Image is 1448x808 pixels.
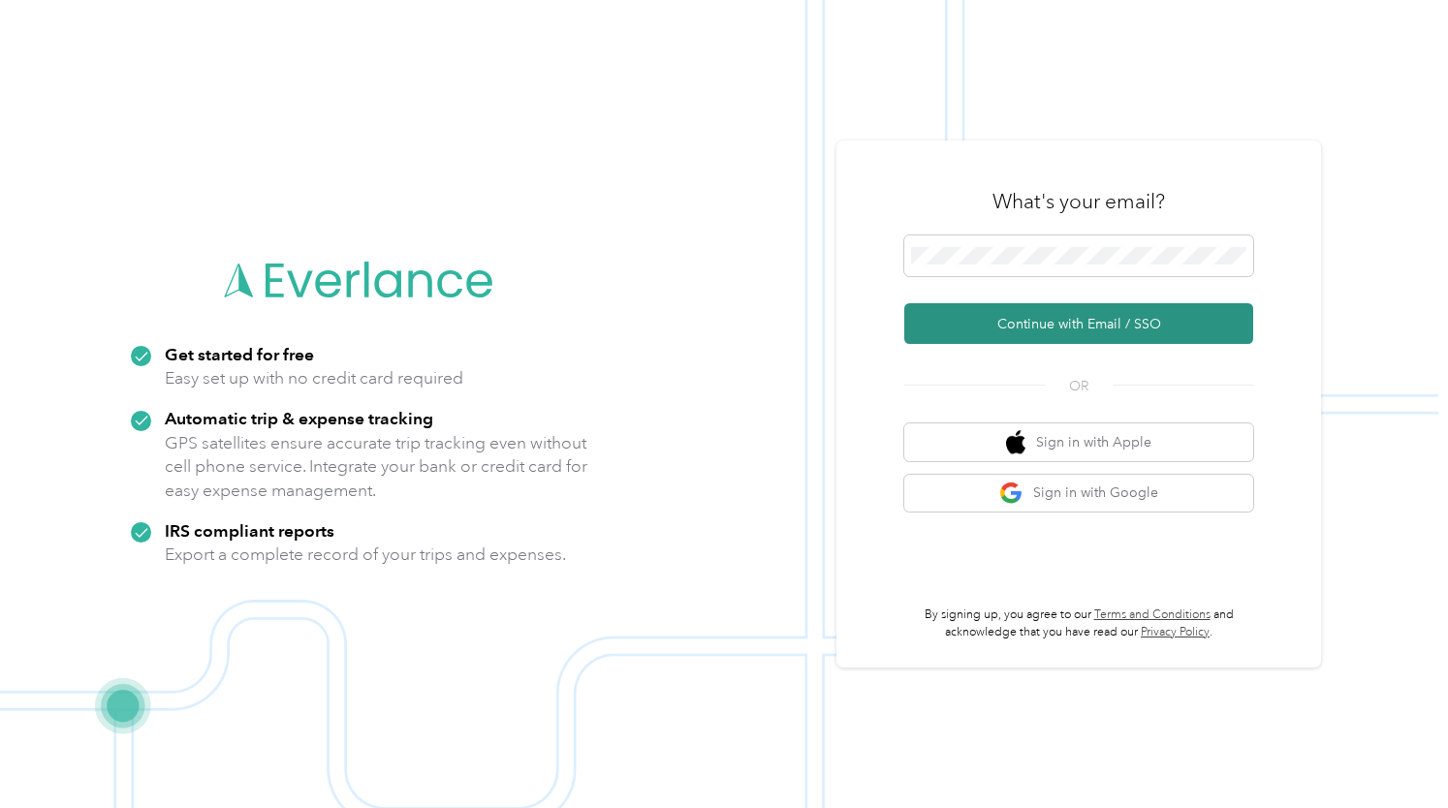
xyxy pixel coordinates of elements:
iframe: Everlance-gr Chat Button Frame [1339,699,1448,808]
span: OR [1045,376,1113,396]
button: Continue with Email / SSO [904,303,1253,344]
p: Easy set up with no credit card required [165,366,463,390]
h3: What's your email? [992,188,1165,215]
button: google logoSign in with Google [904,475,1253,513]
p: GPS satellites ensure accurate trip tracking even without cell phone service. Integrate your bank... [165,431,588,503]
a: Privacy Policy [1141,625,1210,639]
p: By signing up, you agree to our and acknowledge that you have read our . [904,606,1253,640]
strong: Automatic trip & expense tracking [165,408,433,428]
p: Export a complete record of your trips and expenses. [165,543,566,567]
strong: Get started for free [165,344,314,364]
img: apple logo [1006,430,1025,454]
button: apple logoSign in with Apple [904,423,1253,461]
img: google logo [999,482,1023,506]
a: Terms and Conditions [1094,607,1211,622]
strong: IRS compliant reports [165,520,334,541]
